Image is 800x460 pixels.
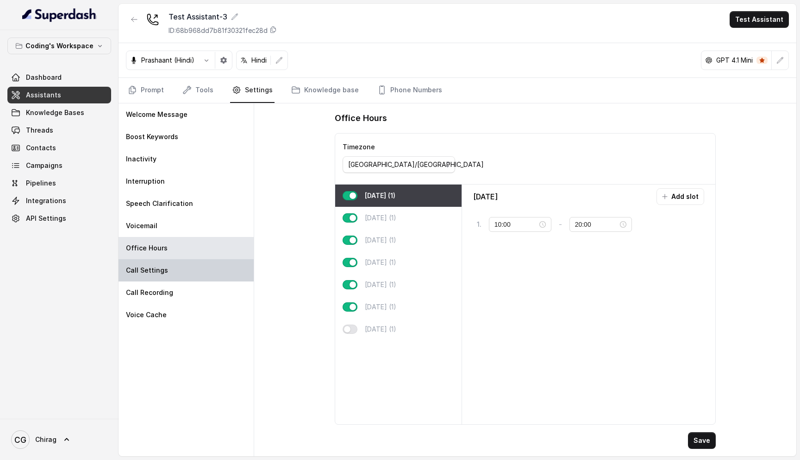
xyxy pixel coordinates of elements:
p: [DATE] (1) [365,191,395,200]
a: Threads [7,122,111,139]
p: Welcome Message [126,110,187,119]
a: Integrations [7,192,111,209]
svg: openai logo [705,57,712,64]
p: GPT 4.1 Mini [716,56,753,65]
label: Timezone [343,143,375,151]
p: Call Recording [126,288,173,297]
span: API Settings [26,214,66,223]
p: Coding's Workspace [25,40,94,51]
a: Phone Numbers [375,78,444,103]
span: Pipelines [26,179,56,188]
button: Save [688,432,716,449]
a: Settings [230,78,275,103]
span: Contacts [26,143,56,153]
p: Office Hours [126,243,168,253]
a: Knowledge Bases [7,104,111,121]
p: [DATE] (1) [365,236,396,245]
p: Voice Cache [126,310,167,319]
span: Dashboard [26,73,62,82]
a: API Settings [7,210,111,227]
nav: Tabs [126,78,789,103]
span: Chirag [35,435,56,444]
a: Assistants [7,87,111,103]
button: [GEOGRAPHIC_DATA]/[GEOGRAPHIC_DATA] [343,156,455,173]
span: Assistants [26,90,61,100]
p: Hindi [251,56,267,65]
span: Knowledge Bases [26,108,84,117]
a: Knowledge base [289,78,361,103]
span: Campaigns [26,161,62,170]
p: [DATE] [473,191,498,202]
div: Test Assistant-3 [169,11,277,22]
p: - [559,219,562,230]
p: Speech Clarification [126,199,193,208]
button: Coding's Workspace [7,38,111,54]
h1: Office Hours [335,111,387,126]
p: ID: 68b968dd7b81f30321fec28d [169,26,268,35]
input: Select time [575,219,618,230]
a: Tools [181,78,215,103]
span: Integrations [26,196,66,205]
p: Call Settings [126,266,168,275]
button: Test Assistant [730,11,789,28]
p: [DATE] (1) [365,213,396,223]
button: Add slot [656,188,704,205]
p: Voicemail [126,221,157,230]
a: Contacts [7,140,111,156]
a: Prompt [126,78,166,103]
a: Campaigns [7,157,111,174]
p: Interruption [126,177,165,186]
p: [DATE] (1) [365,258,396,267]
p: Inactivity [126,154,156,164]
img: light.svg [22,7,97,22]
span: Threads [26,126,53,135]
a: Dashboard [7,69,111,86]
p: [DATE] (1) [365,325,396,334]
p: Boost Keywords [126,132,178,141]
input: Select time [494,219,537,230]
text: CG [14,435,26,445]
a: Chirag [7,427,111,453]
a: Pipelines [7,175,111,192]
p: 1 . [477,220,481,229]
p: [DATE] (1) [365,280,396,289]
p: [DATE] (1) [365,302,396,312]
p: Prashaant (Hindi) [141,56,194,65]
div: [GEOGRAPHIC_DATA]/[GEOGRAPHIC_DATA] [348,159,442,170]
